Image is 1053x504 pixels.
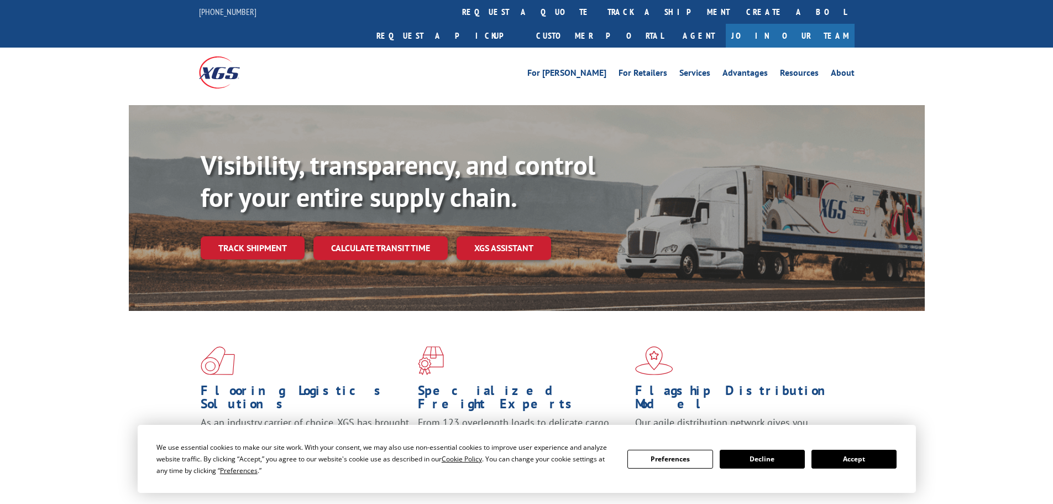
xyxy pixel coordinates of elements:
[457,236,551,260] a: XGS ASSISTANT
[313,236,448,260] a: Calculate transit time
[720,450,805,469] button: Decline
[635,384,844,416] h1: Flagship Distribution Model
[619,69,667,81] a: For Retailers
[418,346,444,375] img: xgs-icon-focused-on-flooring-red
[201,346,235,375] img: xgs-icon-total-supply-chain-intelligence-red
[635,416,839,442] span: Our agile distribution network gives you nationwide inventory management on demand.
[780,69,819,81] a: Resources
[418,384,627,416] h1: Specialized Freight Experts
[527,69,606,81] a: For [PERSON_NAME]
[201,148,595,214] b: Visibility, transparency, and control for your entire supply chain.
[201,384,410,416] h1: Flooring Logistics Solutions
[679,69,710,81] a: Services
[831,69,855,81] a: About
[220,466,258,475] span: Preferences
[201,416,409,455] span: As an industry carrier of choice, XGS has brought innovation and dedication to flooring logistics...
[368,24,528,48] a: Request a pickup
[811,450,897,469] button: Accept
[672,24,726,48] a: Agent
[528,24,672,48] a: Customer Portal
[442,454,482,464] span: Cookie Policy
[726,24,855,48] a: Join Our Team
[627,450,713,469] button: Preferences
[156,441,614,476] div: We use essential cookies to make our site work. With your consent, we may also use non-essential ...
[138,425,916,493] div: Cookie Consent Prompt
[635,346,673,375] img: xgs-icon-flagship-distribution-model-red
[199,6,256,17] a: [PHONE_NUMBER]
[201,236,305,259] a: Track shipment
[722,69,768,81] a: Advantages
[418,416,627,465] p: From 123 overlength loads to delicate cargo, our experienced staff knows the best way to move you...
